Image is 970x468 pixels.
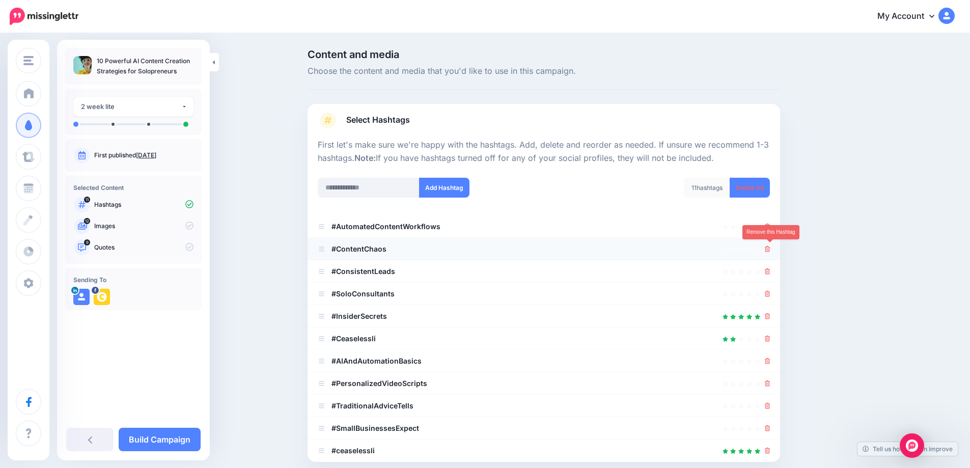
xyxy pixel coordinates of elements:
div: 2 week lite [81,101,181,113]
p: Hashtags [94,200,193,209]
p: First let's make sure we're happy with the hashtags. Add, delete and reorder as needed. If unsure... [318,139,770,165]
span: Content and media [308,49,780,60]
a: My Account [867,4,955,29]
b: #ContentChaos [331,244,386,253]
span: 11 [691,184,697,191]
p: First published [94,151,193,160]
img: d90a19a01a4ed3afbbce3a74ae7c2668_thumb.jpg [73,56,92,74]
img: Missinglettr [10,8,78,25]
b: #TraditionalAdviceTells [331,401,413,410]
button: Add Hashtag [419,178,469,198]
span: Choose the content and media that you'd like to use in this campaign. [308,65,780,78]
p: Images [94,222,193,231]
div: hashtags [684,178,730,198]
b: Note: [354,153,376,163]
a: Select Hashtags [318,112,770,139]
p: 10 Powerful AI Content Creation Strategies for Solopreneurs [97,56,193,76]
p: Quotes [94,243,193,252]
img: menu.png [23,56,34,65]
h4: Selected Content [73,184,193,191]
div: Select Hashtags [318,139,770,462]
b: #SoloConsultants [331,289,395,298]
a: [DATE] [136,151,156,159]
b: #PersonalizedVideoScripts [331,379,427,388]
b: #AIAndAutomationBasics [331,356,422,365]
a: Tell us how we can improve [857,442,958,456]
b: #SmallBusinessesExpect [331,424,419,432]
div: Open Intercom Messenger [900,433,924,458]
b: #ConsistentLeads [331,267,395,276]
b: #InsiderSecrets [331,312,387,320]
span: 11 [84,197,90,203]
b: #ceaselessli [331,446,375,455]
span: 9 [84,239,90,245]
img: 196676706_108571301444091_499029507392834038_n-bsa103351.png [94,289,110,305]
button: 2 week lite [73,97,193,117]
b: #Ceaselessli [331,334,376,343]
span: Select Hashtags [346,113,410,127]
a: Delete All [730,178,770,198]
span: 12 [84,218,90,224]
img: user_default_image.png [73,289,90,305]
b: #AutomatedContentWorkflows [331,222,440,231]
h4: Sending To [73,276,193,284]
